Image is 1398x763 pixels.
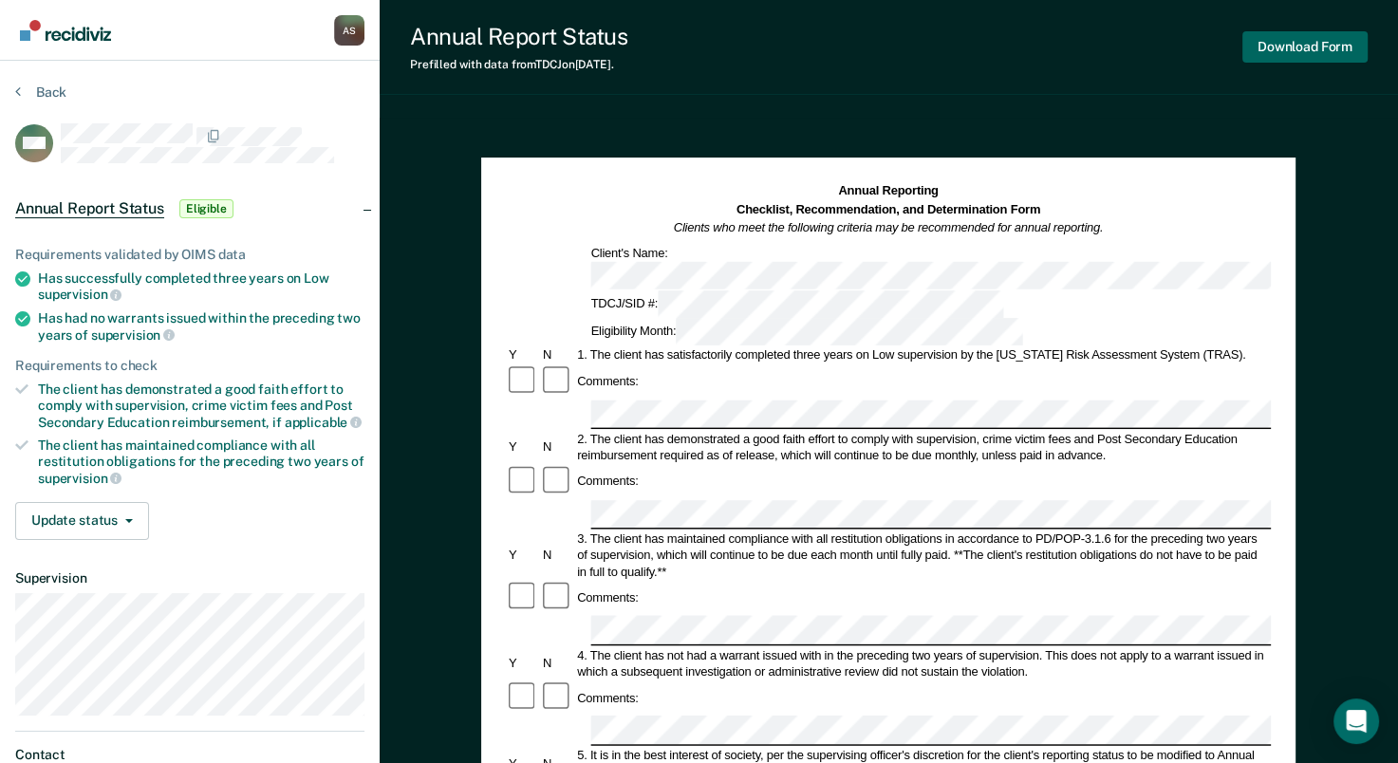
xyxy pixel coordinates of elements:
dt: Contact [15,747,364,763]
div: N [540,547,574,563]
div: Y [506,438,540,455]
div: Comments: [575,474,642,490]
div: Requirements validated by OIMS data [15,247,364,263]
div: Eligibility Month: [588,318,1026,345]
div: Has had no warrants issued within the preceding two years of [38,310,364,343]
button: Update status [15,502,149,540]
span: supervision [38,471,121,486]
span: Annual Report Status [15,199,164,218]
div: Y [506,547,540,563]
div: Has successfully completed three years on Low [38,270,364,303]
button: Download Form [1242,31,1368,63]
dt: Supervision [15,570,364,586]
div: Y [506,347,540,363]
div: 3. The client has maintained compliance with all restitution obligations in accordance to PD/POP-... [575,530,1272,580]
div: The client has maintained compliance with all restitution obligations for the preceding two years of [38,437,364,486]
img: Recidiviz [20,20,111,41]
div: Comments: [575,373,642,389]
div: Comments: [575,690,642,706]
div: A S [334,15,364,46]
button: Profile dropdown button [334,15,364,46]
div: The client has demonstrated a good faith effort to comply with supervision, crime victim fees and... [38,381,364,430]
div: Comments: [575,589,642,605]
div: TDCJ/SID #: [588,290,1007,318]
span: applicable [285,415,362,430]
div: Y [506,655,540,671]
div: N [540,438,574,455]
strong: Annual Reporting [839,184,939,197]
span: supervision [38,287,121,302]
div: Open Intercom Messenger [1333,698,1379,744]
div: Requirements to check [15,358,364,374]
div: 4. The client has not had a warrant issued with in the preceding two years of supervision. This d... [575,646,1272,679]
strong: Checklist, Recommendation, and Determination Form [736,202,1040,215]
div: N [540,347,574,363]
em: Clients who meet the following criteria may be recommended for annual reporting. [674,221,1104,234]
div: Prefilled with data from TDCJ on [DATE] . [410,58,627,71]
button: Back [15,84,66,101]
div: 2. The client has demonstrated a good faith effort to comply with supervision, crime victim fees ... [575,431,1272,464]
div: Annual Report Status [410,23,627,50]
span: Eligible [179,199,233,218]
span: supervision [91,327,175,343]
div: N [540,655,574,671]
div: 1. The client has satisfactorily completed three years on Low supervision by the [US_STATE] Risk ... [575,347,1272,363]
